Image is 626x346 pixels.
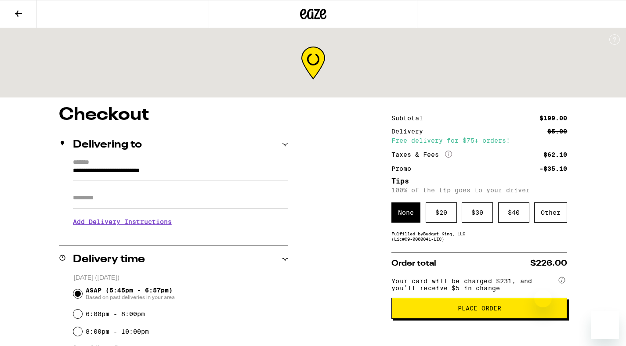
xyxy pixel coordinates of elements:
span: ASAP (5:45pm - 6:57pm) [86,287,175,301]
p: We'll contact you at [PHONE_NUMBER] when we arrive [73,232,288,239]
button: Place Order [391,298,567,319]
div: Other [534,202,567,223]
div: Fulfilled by Budget King, LLC (Lic# C9-0000041-LIC ) [391,231,567,241]
div: Free delivery for $75+ orders! [391,137,567,144]
iframe: Button to launch messaging window [591,311,619,339]
div: $ 40 [498,202,529,223]
div: Taxes & Fees [391,151,452,159]
div: Promo [391,166,417,172]
label: 6:00pm - 8:00pm [86,310,145,317]
p: 100% of the tip goes to your driver [391,187,567,194]
div: $ 20 [426,202,457,223]
div: $62.10 [543,151,567,158]
h5: Tips [391,178,567,185]
div: None [391,202,420,223]
div: -$35.10 [539,166,567,172]
iframe: Close message [534,290,552,307]
h2: Delivery time [73,254,145,265]
div: Delivery [391,128,429,134]
h2: Delivering to [73,140,142,150]
div: Subtotal [391,115,429,121]
p: [DATE] ([DATE]) [73,274,288,282]
label: 8:00pm - 10:00pm [86,328,149,335]
span: $226.00 [530,259,567,267]
span: Order total [391,259,436,267]
div: $5.00 [547,128,567,134]
h3: Add Delivery Instructions [73,212,288,232]
span: Your card will be charged $231, and you’ll receive $5 in change [391,274,557,292]
div: $ 30 [462,202,493,223]
span: Based on past deliveries in your area [86,294,175,301]
div: $199.00 [539,115,567,121]
span: Place Order [458,305,501,311]
h1: Checkout [59,106,288,124]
